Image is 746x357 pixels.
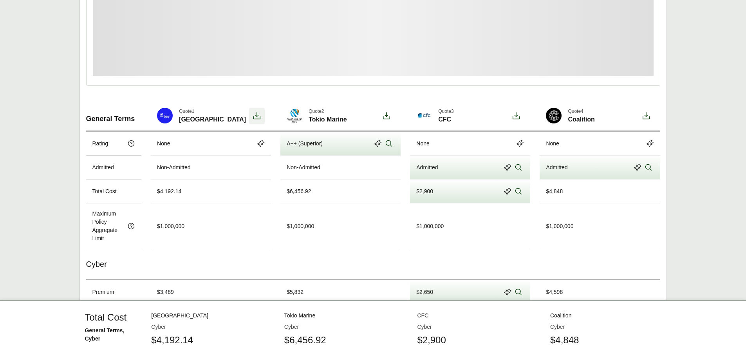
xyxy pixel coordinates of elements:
p: Admitted [92,163,114,172]
div: $1,000,000 [287,222,314,230]
div: $5,832 [287,288,303,296]
div: $5,000 [546,333,563,341]
div: $6,456.92 [287,187,311,196]
div: $2,500 [287,333,303,341]
div: $2,900 [416,187,433,196]
div: None [546,140,559,148]
div: Admitted [546,163,567,172]
span: CFC [438,115,453,124]
div: $2,650 [416,288,433,296]
p: Premium [92,288,114,296]
div: $1,000,000 [287,310,314,319]
span: Coalition [568,115,594,124]
span: Quote 1 [179,108,246,115]
div: $4,192.14 [157,187,181,196]
span: Quote 3 [438,108,453,115]
div: Non-Admitted [287,163,320,172]
div: General Terms [86,101,142,130]
span: [GEOGRAPHIC_DATA] [179,115,246,124]
div: $5,000 [416,333,433,341]
div: A++ (Superior) [287,140,323,148]
button: Download option [379,108,394,124]
button: Download option [638,108,654,124]
div: None [157,140,170,148]
div: $1,000,000 [157,222,184,230]
button: Download option [508,108,524,124]
div: $1,000,000 [416,222,444,230]
div: $4,598 [546,288,563,296]
img: Coalition-Logo [546,108,562,123]
div: Non-Admitted [157,163,191,172]
div: $5,000 [157,333,174,341]
div: Cyber [86,249,660,280]
div: $3,489 [157,288,174,296]
div: $1,000,000 [546,310,573,319]
div: $4,848 [546,187,563,196]
div: None [416,140,429,148]
p: Total Cost [92,187,117,196]
p: Rating [92,140,108,148]
button: Download option [249,108,265,124]
img: At-Bay-Logo [157,108,173,123]
span: Quote 2 [309,108,347,115]
div: $1,000,000 [157,310,184,319]
span: Tokio Marine [309,115,347,124]
p: Limit [92,310,104,319]
span: Quote 4 [568,108,594,115]
p: Maximum Policy Aggregate Limit [92,210,125,243]
p: Retention [92,333,116,341]
div: $1,000,000 [416,310,444,319]
div: $1,000,000 [546,222,573,230]
div: Admitted [416,163,438,172]
img: Tokio Marine-Logo [287,108,302,123]
img: CFC-Logo [416,108,432,123]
